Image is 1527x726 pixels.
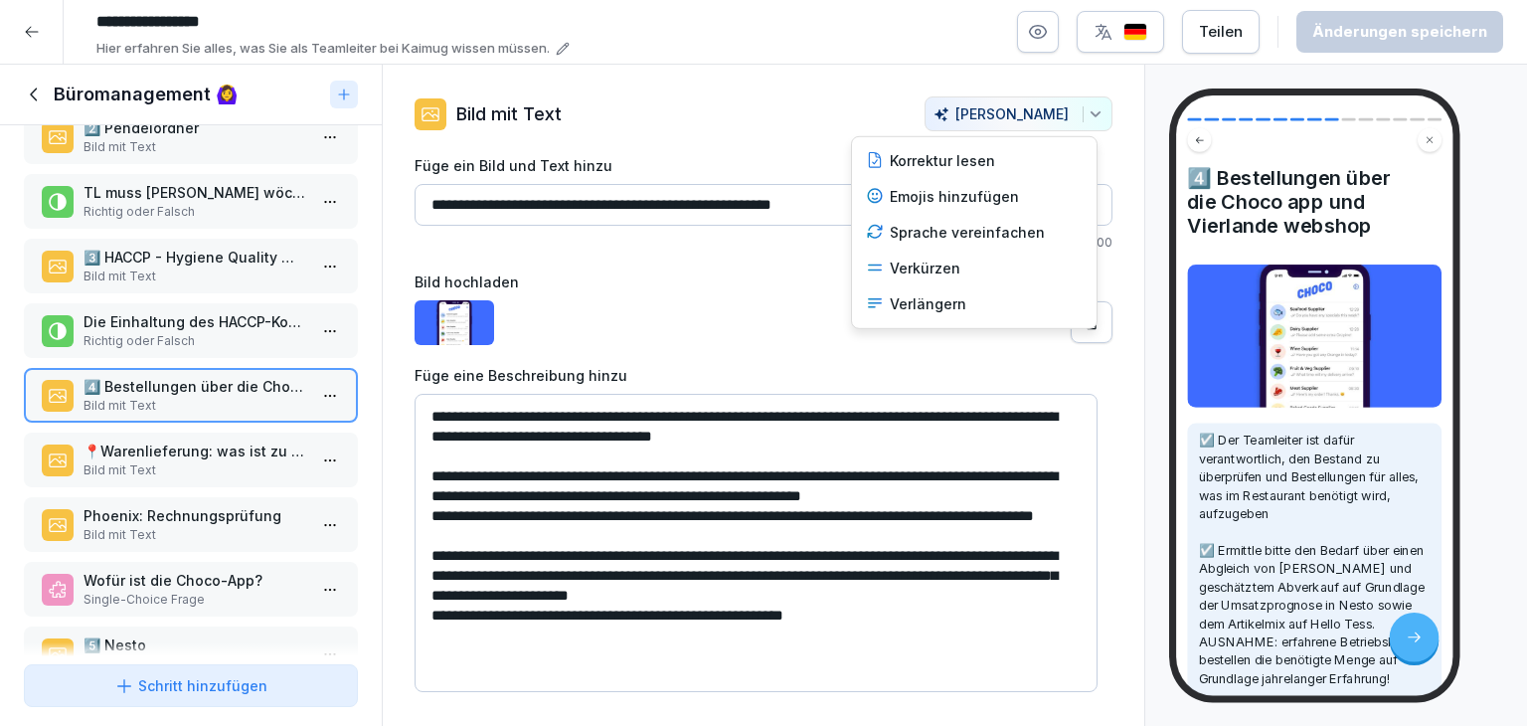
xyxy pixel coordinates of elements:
[858,179,1091,215] div: Emojis hinzufügen
[1312,21,1487,43] div: Änderungen speichern
[858,251,1091,286] div: Verkürzen
[858,215,1091,251] div: Sprache vereinfachen
[858,286,1091,322] div: Verlängern
[933,105,1103,122] div: [PERSON_NAME]
[1199,21,1243,43] div: Teilen
[1123,23,1147,42] img: de.svg
[858,143,1091,179] div: Korrektur lesen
